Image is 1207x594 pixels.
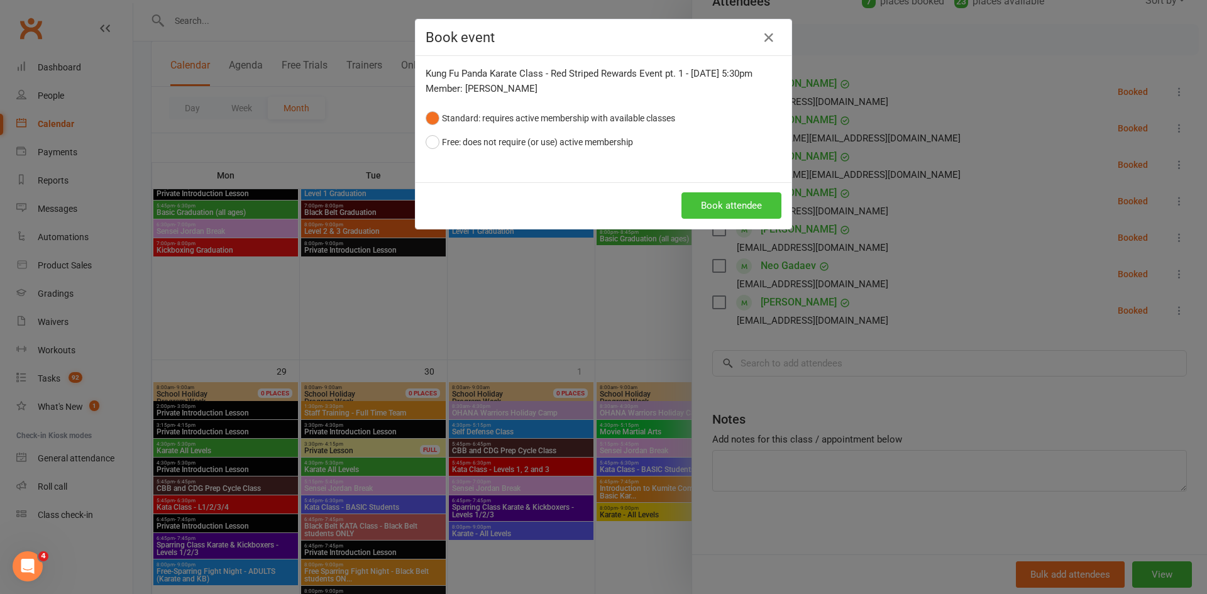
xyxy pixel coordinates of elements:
div: Kung Fu Panda Karate Class - Red Striped Rewards Event pt. 1 - [DATE] 5:30pm Member: [PERSON_NAME] [426,66,781,96]
span: 4 [38,551,48,561]
iframe: Intercom live chat [13,551,43,581]
h4: Book event [426,30,781,45]
button: Close [759,28,779,48]
button: Book attendee [681,192,781,219]
button: Standard: requires active membership with available classes [426,106,675,130]
button: Free: does not require (or use) active membership [426,130,633,154]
